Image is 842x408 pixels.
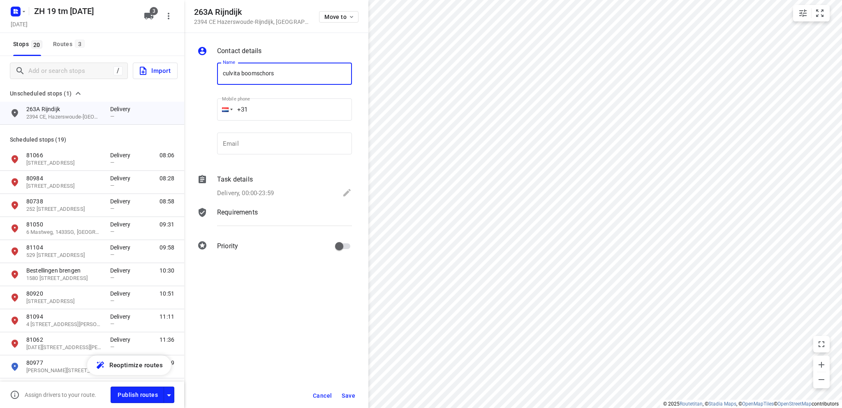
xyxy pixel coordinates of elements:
[26,228,102,236] p: 6 Mastweg, 1433SG, Kudelstaart, NL
[26,197,102,205] p: 80738
[217,98,233,121] div: Netherlands: + 31
[217,207,258,217] p: Requirements
[194,19,309,25] p: 2394 CE Hazerswoude-Rijndijk , [GEOGRAPHIC_DATA]
[26,182,102,190] p: 149F Noordkade, 2741 EW, Waddinxveen, NL
[110,289,135,298] p: Delivery
[160,336,174,344] span: 11:36
[26,367,102,375] p: De Kroeskarper 30, 2661KL, Bergschenhoek, NL
[197,175,352,199] div: Task detailsDelivery, 00:00-23:59
[680,401,703,407] a: Routetitan
[777,401,812,407] a: OpenStreetMap
[113,66,123,75] div: /
[26,359,102,367] p: 80977
[160,220,174,228] span: 09:31
[26,321,102,329] p: 4 Doctor Aletta Jacobshof, 2211 AK, Noordwijkerhout, NL
[13,39,45,49] span: Stops
[26,289,102,298] p: 80920
[110,252,114,258] span: —
[160,174,174,182] span: 08:28
[217,46,261,56] p: Contact details
[26,151,102,159] p: 81066
[110,174,135,182] p: Delivery
[793,5,830,21] div: small contained button group
[110,298,114,304] span: —
[310,388,335,403] button: Cancel
[197,207,352,232] div: Requirements
[110,275,114,281] span: —
[26,159,102,167] p: 83 Kattensingel, 2801 CE, Gouda, NL
[31,40,42,49] span: 20
[109,360,163,371] span: Reoptimize routes
[812,5,828,21] button: Fit zoom
[138,65,171,76] span: Import
[110,336,135,344] p: Delivery
[7,89,85,98] button: Unscheduled stops (1)
[110,228,114,235] span: —
[319,11,359,23] button: Move to
[53,39,87,49] div: Routes
[194,7,309,17] h5: 263A Rijndijk
[197,46,352,58] div: Contact details
[110,197,135,205] p: Delivery
[708,401,736,407] a: Stadia Maps
[164,389,174,400] div: Driver app settings
[324,14,355,20] span: Move to
[128,63,178,79] a: Import
[663,401,839,407] li: © 2025 , © , © © contributors
[110,159,114,166] span: —
[217,189,274,198] p: Delivery, 00:00-23:59
[26,312,102,321] p: 81094
[26,275,102,282] p: 1580 Hoofdweg Oostzijde, 2153 NA, Nieuw-Vennep, NL
[160,243,174,252] span: 09:58
[160,151,174,159] span: 08:06
[150,7,158,15] span: 3
[26,336,102,344] p: 81062
[217,241,238,251] p: Priority
[110,151,135,159] p: Delivery
[110,182,114,189] span: —
[118,390,158,400] span: Publish routes
[111,387,164,403] button: Publish routes
[7,19,31,29] h5: Project date
[87,355,171,375] button: Reoptimize routes
[10,135,174,145] p: Scheduled stops ( 19 )
[110,205,114,212] span: —
[26,174,102,182] p: 80984
[28,65,113,77] input: Add or search stops
[110,105,135,113] p: Delivery
[141,8,157,24] button: 3
[338,388,359,403] button: Save
[217,175,253,184] p: Task details
[26,113,102,121] p: 2394 CE, Hazerswoude-Rijndijk, NL
[313,392,332,399] span: Cancel
[110,321,114,327] span: —
[26,344,102,352] p: 15 Jan Steenstraat, 2231 BM, Rijnsburg, NL
[160,312,174,321] span: 11:11
[160,8,177,24] button: More
[75,40,85,48] span: 3
[25,392,96,398] p: Assign drivers to your route.
[110,243,135,252] p: Delivery
[133,63,178,79] button: Import
[110,266,135,275] p: Delivery
[160,266,174,275] span: 10:30
[26,105,102,113] p: 263A Rijndijk
[31,5,137,18] h5: Rename
[160,289,174,298] span: 10:51
[222,97,250,101] label: Mobile phone
[110,113,114,119] span: —
[10,89,72,98] span: Unscheduled stops (1)
[742,401,774,407] a: OpenMapTiles
[26,266,102,275] p: Bestellingen brengen
[342,392,355,399] span: Save
[160,197,174,205] span: 08:58
[26,243,102,252] p: 81104
[110,312,135,321] p: Delivery
[26,298,102,305] p: 49 Wilhelminalaan, 2182CB, Hillegom, NL
[26,252,102,259] p: 529 Oosteinderweg, 1432 BK, Aalsmeer, NL
[110,220,135,228] p: Delivery
[795,5,811,21] button: Map settings
[26,220,102,228] p: 81050
[217,98,352,121] input: 1 (702) 123-4567
[26,205,102,213] p: 252 Hooftstraat, 2406GR, Alphen Aan Den Rijn, NL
